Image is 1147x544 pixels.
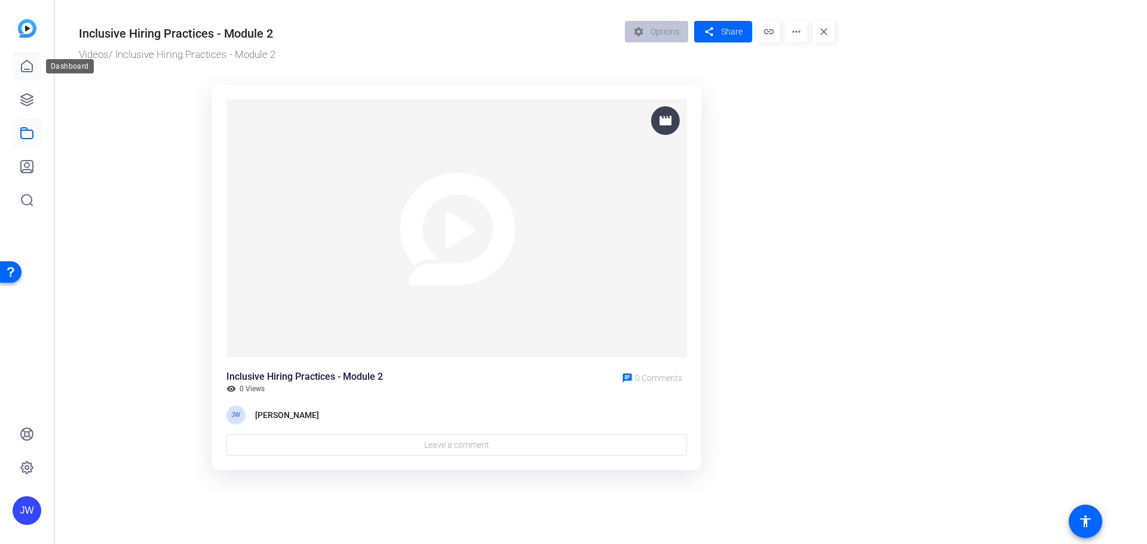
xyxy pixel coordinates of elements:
[79,47,619,63] div: / Inclusive Hiring Practices - Module 2
[694,21,752,42] button: Share
[18,19,36,38] img: blue-gradient.svg
[226,384,236,394] mat-icon: visibility
[79,48,109,60] a: Videos
[721,26,743,38] span: Share
[226,99,687,358] img: placeholder16x9.gif
[813,21,835,42] mat-icon: close
[701,24,716,40] mat-icon: share
[46,59,94,73] div: Dashboard
[79,24,273,42] div: Inclusive Hiring Practices - Module 2
[255,408,319,422] div: [PERSON_NAME]
[226,370,383,384] div: Inclusive Hiring Practices - Module 2
[240,384,265,394] span: 0 Views
[658,113,673,128] mat-icon: movie
[758,21,780,42] mat-icon: link
[786,21,807,42] mat-icon: more_horiz
[226,405,246,425] div: JW
[918,470,1133,530] iframe: Drift Widget Chat Controller
[13,496,41,525] div: JW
